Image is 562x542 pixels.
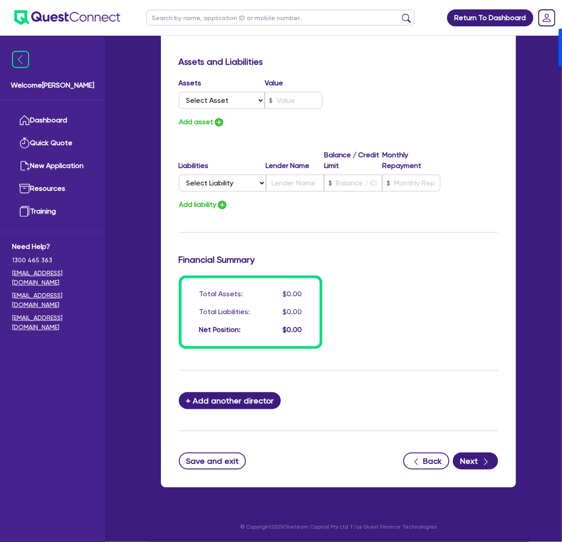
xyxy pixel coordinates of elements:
img: icon-add [214,117,224,128]
h3: Assets and Liabilities [179,56,498,67]
img: quick-quote [19,138,30,148]
button: Add asset [179,116,225,128]
label: Balance / Credit Limit [324,150,382,171]
input: Monthly Repayment [382,175,440,192]
a: New Application [12,155,93,177]
input: Search by name, application ID or mobile number... [146,10,414,25]
span: $0.00 [283,290,302,298]
img: icon-add [217,200,228,210]
div: Net Position: [199,325,241,336]
input: Balance / Credit Limit [324,175,382,192]
img: training [19,206,30,217]
span: $0.00 [283,308,302,316]
a: Dropdown toggle [535,6,558,29]
div: Total Liabilities: [199,307,250,318]
button: Save and exit [179,453,246,470]
a: Dashboard [12,109,93,132]
a: Resources [12,177,93,200]
span: 1300 465 363 [12,256,93,265]
span: Need Help? [12,241,93,252]
input: Value [265,92,322,109]
label: Lender Name [266,160,324,171]
a: Training [12,200,93,223]
h3: Financial Summary [179,254,498,265]
button: Add liability [179,199,228,211]
label: Assets [179,78,265,88]
button: + Add another director [179,392,281,409]
img: new-application [19,160,30,171]
img: quest-connect-logo-blue [14,10,120,25]
label: Monthly Repayment [382,150,440,171]
input: Lender Name [266,175,324,192]
a: [EMAIL_ADDRESS][DOMAIN_NAME] [12,313,93,332]
img: resources [19,183,30,194]
button: Back [403,453,449,470]
label: Value [265,78,283,88]
label: Liabilities [179,160,266,171]
a: [EMAIL_ADDRESS][DOMAIN_NAME] [12,291,93,310]
span: $0.00 [283,326,302,334]
button: Next [453,453,498,470]
span: Welcome [PERSON_NAME] [11,80,94,91]
div: Total Assets: [199,289,243,300]
a: [EMAIL_ADDRESS][DOMAIN_NAME] [12,269,93,287]
img: icon-menu-close [12,51,29,68]
a: Quick Quote [12,132,93,155]
a: Return To Dashboard [447,9,533,26]
p: © Copyright 2025 Oneteam Capital Pty Ltd T/as Quest Finance Technologies [155,523,522,531]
